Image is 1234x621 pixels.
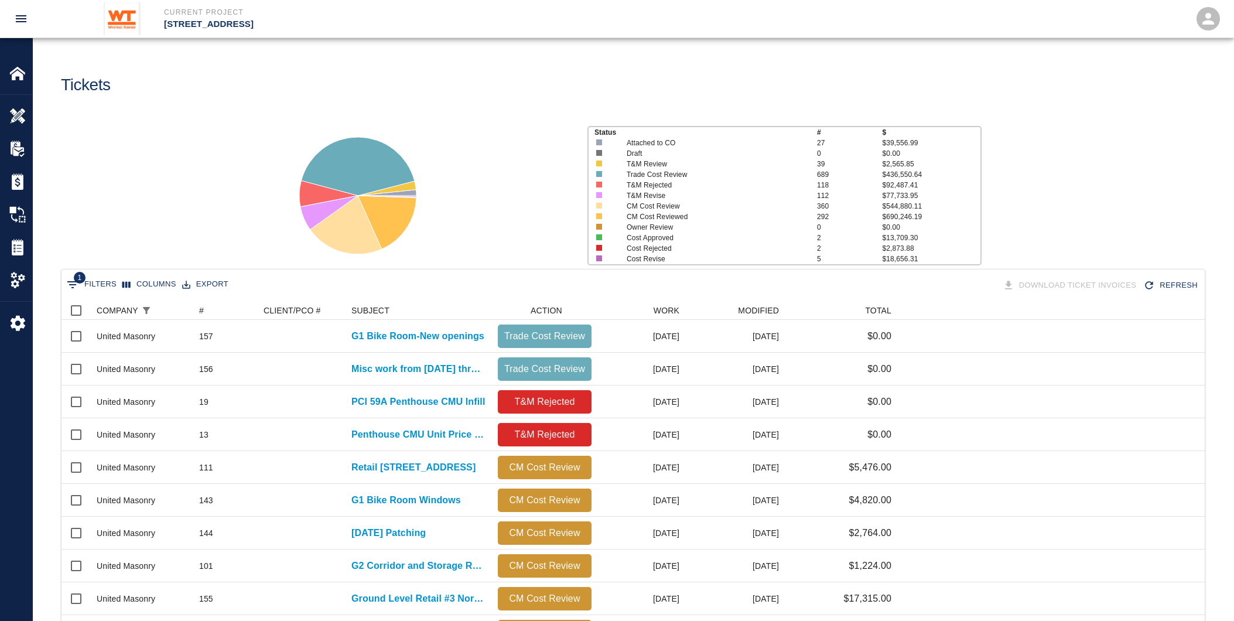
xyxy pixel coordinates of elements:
[351,526,426,540] a: [DATE] Patching
[97,301,138,320] div: COMPANY
[531,301,562,320] div: ACTION
[627,159,798,169] p: T&M Review
[627,138,798,148] p: Attached to CO
[179,275,231,294] button: Export
[865,301,891,320] div: TOTAL
[97,396,155,408] div: United Masonry
[685,320,785,353] div: [DATE]
[882,169,980,180] p: $436,550.64
[817,127,882,138] p: #
[1175,565,1234,621] div: Chat Widget
[685,418,785,451] div: [DATE]
[817,169,882,180] p: 689
[597,320,685,353] div: [DATE]
[264,301,321,320] div: CLIENT/PCO #
[97,494,155,506] div: United Masonry
[199,527,213,539] div: 144
[351,592,486,606] a: Ground Level Retail #3 North Shaft
[817,190,882,201] p: 112
[503,592,587,606] p: CM Cost Review
[817,180,882,190] p: 118
[503,493,587,507] p: CM Cost Review
[351,395,486,409] a: PCI 59A Penthouse CMU Infill
[164,7,681,18] p: Current Project
[882,180,980,190] p: $92,487.41
[351,362,486,376] a: Misc work from [DATE] thru [DATE]
[503,428,587,442] p: T&M Rejected
[882,148,980,159] p: $0.00
[64,275,119,294] button: Show filters
[199,363,213,375] div: 156
[867,329,891,343] p: $0.00
[817,233,882,243] p: 2
[882,254,980,264] p: $18,656.31
[849,460,891,475] p: $5,476.00
[817,159,882,169] p: 39
[351,428,486,442] a: Penthouse CMU Unit Price Work
[882,138,980,148] p: $39,556.99
[817,201,882,211] p: 360
[597,582,685,615] div: [DATE]
[503,559,587,573] p: CM Cost Review
[97,429,155,441] div: United Masonry
[503,395,587,409] p: T&M Rejected
[817,243,882,254] p: 2
[74,272,86,284] span: 1
[7,5,35,33] button: open drawer
[351,301,389,320] div: SUBJECT
[597,353,685,385] div: [DATE]
[199,494,213,506] div: 143
[119,275,179,294] button: Select columns
[867,428,891,442] p: $0.00
[627,233,798,243] p: Cost Approved
[685,385,785,418] div: [DATE]
[882,233,980,243] p: $13,709.30
[685,550,785,582] div: [DATE]
[654,301,679,320] div: WORK
[849,559,891,573] p: $1,224.00
[199,429,208,441] div: 13
[627,211,798,222] p: CM Cost Reviewed
[258,301,346,320] div: CLIENT/PCO #
[97,330,155,342] div: United Masonry
[97,527,155,539] div: United Masonry
[1141,275,1202,296] button: Refresh
[199,462,213,473] div: 111
[627,190,798,201] p: T&M Revise
[597,301,685,320] div: WORK
[627,243,798,254] p: Cost Rejected
[882,211,980,222] p: $690,246.19
[867,362,891,376] p: $0.00
[597,451,685,484] div: [DATE]
[1000,275,1141,296] div: Tickets download in groups of 15
[97,593,155,605] div: United Masonry
[627,169,798,180] p: Trade Cost Review
[849,493,891,507] p: $4,820.00
[817,148,882,159] p: 0
[351,493,461,507] a: G1 Bike Room Windows
[97,462,155,473] div: United Masonry
[882,127,980,138] p: $
[91,301,193,320] div: COMPANY
[61,76,111,95] h1: Tickets
[97,560,155,572] div: United Masonry
[843,592,891,606] p: $17,315.00
[351,329,484,343] a: G1 Bike Room-New openings
[351,559,486,573] p: G2 Corridor and Storage Rooms Patching
[503,460,587,475] p: CM Cost Review
[199,396,208,408] div: 19
[627,201,798,211] p: CM Cost Review
[199,301,204,320] div: #
[164,18,681,31] p: [STREET_ADDRESS]
[685,451,785,484] div: [DATE]
[685,517,785,550] div: [DATE]
[738,301,779,320] div: MODIFIED
[155,302,171,319] button: Sort
[199,593,213,605] div: 155
[193,301,258,320] div: #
